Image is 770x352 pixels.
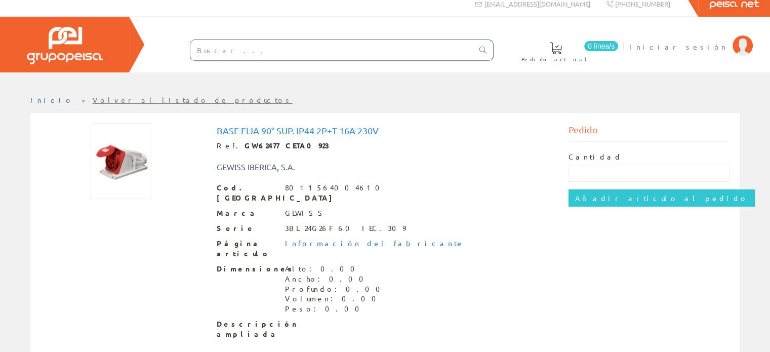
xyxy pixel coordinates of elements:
[217,223,277,233] span: Serie
[93,95,293,104] a: Volver al listado de productos
[217,141,554,151] div: Ref.
[217,264,277,274] span: Dimensiones
[27,27,103,64] img: Grupo Peisa
[629,33,753,43] a: Iniciar sesión
[217,239,277,259] span: Página artículo
[217,126,554,136] h1: Base Fija 90° Sup. IP44 2P+T 16A 230V
[285,208,327,218] div: GEWISS
[190,40,473,60] input: Buscar ...
[209,161,415,173] div: GEWISS IBERICA, S.A.
[91,123,151,199] img: Foto artículo Base Fija 90° Sup. IP44 2P+T 16A 230V (120.39473684211x150)
[285,284,386,294] div: Profundo: 0.00
[285,223,406,233] div: 3BL24G26F 60 IEC.309
[521,54,590,64] span: Pedido actual
[285,294,386,304] div: Volumen: 0.00
[245,141,330,150] strong: GW62477 CETA0923
[569,189,755,207] input: Añadir artículo al pedido
[217,208,277,218] span: Marca
[285,304,386,314] div: Peso: 0.00
[569,152,622,162] label: Cantidad
[285,239,464,248] a: Información del fabricante
[30,95,73,104] a: Inicio
[217,183,277,203] span: Cod. [GEOGRAPHIC_DATA]
[584,41,618,51] span: 0 línea/s
[285,274,386,284] div: Ancho: 0.00
[629,42,727,52] span: Iniciar sesión
[285,183,386,193] div: 8011564004610
[217,319,277,339] span: Descripción ampliada
[285,264,386,274] div: Alto: 0.00
[569,123,730,142] div: Pedido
